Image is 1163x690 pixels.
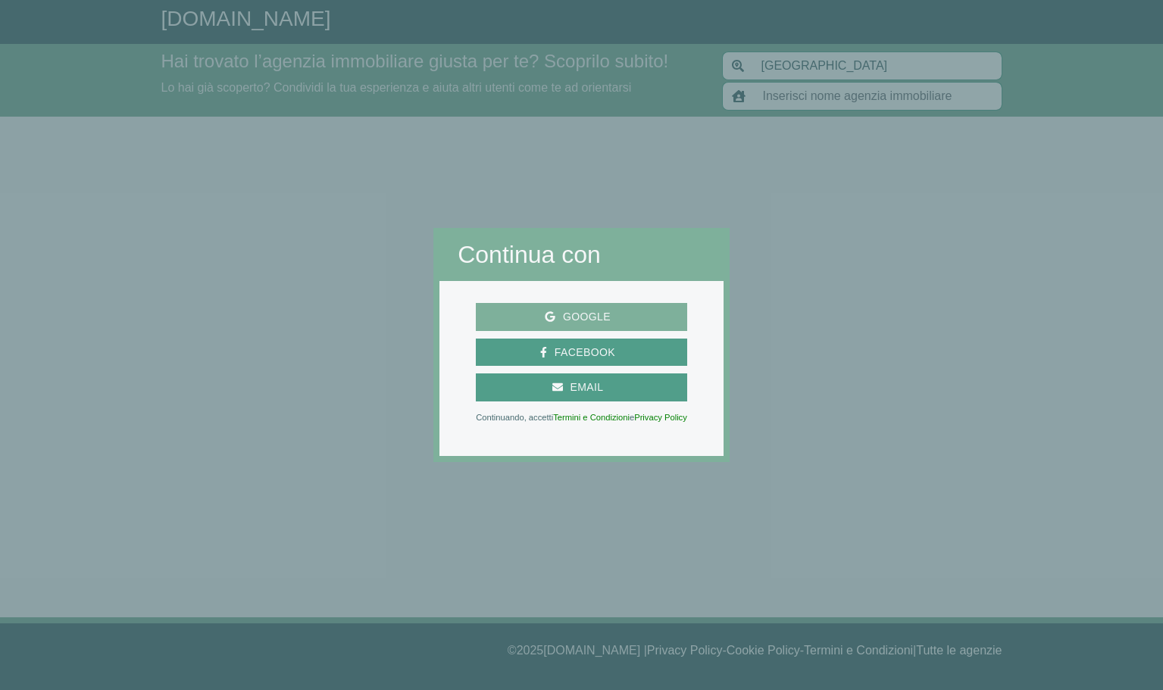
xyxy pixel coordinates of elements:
a: Termini e Condizioni [553,413,630,422]
p: Continuando, accetti e [476,414,687,421]
button: Email [476,373,687,401]
a: Privacy Policy [634,413,687,422]
button: Google [476,303,687,331]
button: Facebook [476,339,687,367]
span: Facebook [547,343,623,362]
span: Email [563,378,611,397]
h2: Continua con [458,240,705,269]
span: Google [555,308,618,326]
